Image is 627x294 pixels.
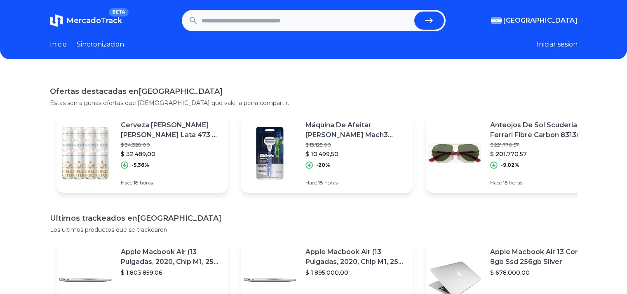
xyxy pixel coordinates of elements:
p: Apple Macbook Air (13 Pulgadas, 2020, Chip M1, 256 Gb De Ssd, 8 Gb De Ram) - Plata [121,247,221,267]
span: [GEOGRAPHIC_DATA] [503,16,578,26]
p: Cerveza [PERSON_NAME] [PERSON_NAME] Lata 473 Ml Pack X12 U [121,120,221,140]
p: Hace 18 horas [490,180,591,186]
span: MercadoTrack [66,16,122,25]
p: Apple Macbook Air (13 Pulgadas, 2020, Chip M1, 256 Gb De Ssd, 8 Gb De Ram) - Plata [305,247,406,267]
p: Anteojos De Sol Scuderia Ferrari Fibre Carbon 8313m [490,120,591,140]
a: Featured imageAnteojos De Sol Scuderia Ferrari Fibre Carbon 8313m$ 221.770,57$ 201.770,57-9,02%Ha... [426,114,597,193]
p: $ 34.328,00 [121,142,221,148]
p: Apple Macbook Air 13 Core I5 8gb Ssd 256gb Silver [490,247,591,267]
p: $ 10.499,50 [305,150,406,158]
p: Los ultimos productos que se trackearon. [50,226,578,234]
img: Featured image [241,124,299,182]
a: Featured imageCerveza [PERSON_NAME] [PERSON_NAME] Lata 473 Ml Pack X12 U$ 34.328,00$ 32.489,00-5,... [56,114,228,193]
a: MercadoTrackBETA [50,14,122,27]
p: -20% [316,162,330,168]
p: -9,02% [501,162,519,168]
p: $ 13.125,00 [305,142,406,148]
img: Argentina [491,17,502,24]
a: Featured imageMáquina De Afeitar [PERSON_NAME] Mach3 Cuerpo$ 13.125,00$ 10.499,50-20%Hace 18 horas [241,114,413,193]
p: Hace 18 horas [121,180,221,186]
p: $ 1.803.859,06 [121,268,221,277]
h1: Ofertas destacadas en [GEOGRAPHIC_DATA] [50,86,578,97]
p: $ 1.895.000,00 [305,268,406,277]
p: Máquina De Afeitar [PERSON_NAME] Mach3 Cuerpo [305,120,406,140]
p: -5,36% [132,162,149,168]
button: Iniciar sesion [537,40,578,49]
a: Sincronizacion [77,40,124,49]
p: $ 32.489,00 [121,150,221,158]
p: $ 678.000,00 [490,268,591,277]
img: MercadoTrack [50,14,63,27]
p: $ 201.770,57 [490,150,591,158]
h1: Ultimos trackeados en [GEOGRAPHIC_DATA] [50,212,578,224]
p: Estas son algunas ofertas que [DEMOGRAPHIC_DATA] que vale la pena compartir. [50,99,578,107]
p: $ 221.770,57 [490,142,591,148]
span: BETA [109,8,128,16]
p: Hace 18 horas [305,180,406,186]
a: Inicio [50,40,67,49]
button: [GEOGRAPHIC_DATA] [491,16,578,26]
img: Featured image [56,124,114,182]
img: Featured image [426,124,484,182]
